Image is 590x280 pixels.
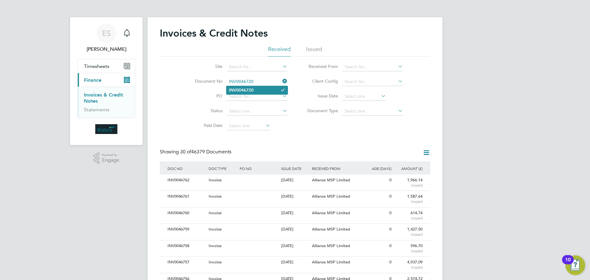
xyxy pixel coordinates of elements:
[160,27,268,39] h2: Invoices & Credit Notes
[280,207,311,219] div: [DATE]
[78,59,135,73] button: Timesheets
[395,216,423,221] span: Unpaid
[187,64,222,69] label: Site
[280,240,311,252] div: [DATE]
[393,224,424,240] div: 1,427.50
[310,161,362,175] div: RECEIVED FROM
[229,88,254,93] b: INV0046720
[362,161,393,175] div: AGE (DAYS)
[187,123,222,128] label: Paid Date
[238,161,279,175] div: PO NO
[102,158,119,163] span: Engage
[84,92,123,104] a: Invoices & Credit Notes
[77,45,135,53] span: Emily Summerfield
[303,108,338,113] label: Document Type
[180,149,191,155] span: 30 of
[342,107,403,116] input: Select one
[102,29,111,37] span: ES
[389,194,391,199] span: 0
[95,124,117,134] img: wates-logo-retina.png
[84,77,101,83] span: Finance
[209,210,222,215] span: Invoice
[227,63,287,71] input: Search for...
[70,17,143,145] nav: Main navigation
[84,107,109,112] a: Statements
[77,23,135,53] a: ES[PERSON_NAME]
[389,177,391,183] span: 0
[342,92,386,101] input: Select one
[78,87,135,118] div: Finance
[565,260,571,268] div: 10
[280,175,311,186] div: [DATE]
[93,152,120,164] a: Powered byEngage
[312,194,350,199] span: Alliance MSP Limited
[160,149,233,155] div: Showing
[393,161,424,175] div: AMOUNT (£)
[393,175,424,191] div: 1,966.14
[227,77,287,86] input: Search for...
[166,161,207,175] div: DOC NO
[166,207,207,219] div: INV0046760
[389,210,391,215] span: 0
[342,77,403,86] input: Search for...
[187,108,222,113] label: Status
[395,249,423,254] span: Unpaid
[280,161,311,175] div: ISSUE DATE
[303,78,338,84] label: Client Config
[78,73,135,87] button: Finance
[166,257,207,268] div: INV0046757
[209,194,222,199] span: Invoice
[84,63,109,69] span: Timesheets
[389,227,391,232] span: 0
[395,265,423,270] span: Unpaid
[280,224,311,235] div: [DATE]
[166,240,207,252] div: INV0046758
[207,161,238,175] div: DOC TYPE
[268,45,291,57] li: Received
[395,183,423,188] span: Unpaid
[227,122,270,130] input: Select one
[389,259,391,265] span: 0
[393,240,424,256] div: 596.70
[227,107,287,116] input: Select one
[393,257,424,273] div: 4,937.09
[102,152,119,158] span: Powered by
[393,191,424,207] div: 1,587.64
[280,191,311,202] div: [DATE]
[187,78,222,84] label: Document No
[303,93,338,99] label: Issue Date
[312,243,350,248] span: Alliance MSP Limited
[312,177,350,183] span: Alliance MSP Limited
[303,64,338,69] label: Received From
[389,243,391,248] span: 0
[209,177,222,183] span: Invoice
[166,224,207,235] div: INV0046759
[187,93,222,99] label: PO
[180,149,231,155] span: 46379 Documents
[565,255,585,275] button: Open Resource Center, 10 new notifications
[227,92,287,101] input: Search for...
[312,210,350,215] span: Alliance MSP Limited
[395,232,423,237] span: Unpaid
[312,227,350,232] span: Alliance MSP Limited
[209,243,222,248] span: Invoice
[342,63,403,71] input: Search for...
[280,257,311,268] div: [DATE]
[166,175,207,186] div: INV0046762
[393,207,424,223] div: 614.74
[209,259,222,265] span: Invoice
[77,124,135,134] a: Go to home page
[166,191,207,202] div: INV0046761
[209,227,222,232] span: Invoice
[312,259,350,265] span: Alliance MSP Limited
[395,199,423,204] span: Unpaid
[306,45,322,57] li: Issued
